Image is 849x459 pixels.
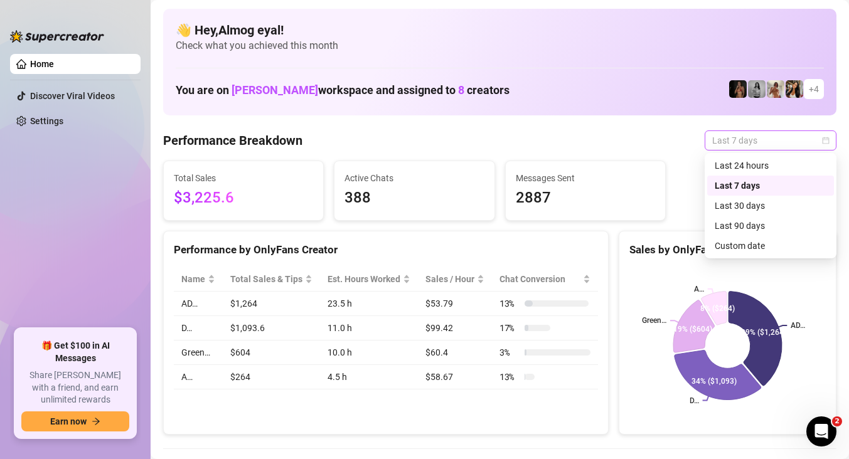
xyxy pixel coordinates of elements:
[21,340,129,364] span: 🎁 Get $100 in AI Messages
[707,196,834,216] div: Last 30 days
[174,171,313,185] span: Total Sales
[690,396,699,405] text: D…
[232,83,318,97] span: [PERSON_NAME]
[30,59,54,69] a: Home
[715,239,826,253] div: Custom date
[806,416,836,446] iframe: Intercom live chat
[223,267,320,292] th: Total Sales & Tips
[809,82,819,96] span: + 4
[516,186,655,210] span: 2887
[344,186,484,210] span: 388
[223,365,320,389] td: $264
[176,39,824,53] span: Check what you achieved this month
[492,267,598,292] th: Chat Conversion
[418,340,492,365] td: $60.4
[163,132,302,149] h4: Performance Breakdown
[707,236,834,256] div: Custom date
[516,171,655,185] span: Messages Sent
[50,416,87,426] span: Earn now
[715,219,826,233] div: Last 90 days
[499,321,520,335] span: 17 %
[832,416,842,426] span: 2
[418,292,492,316] td: $53.79
[328,272,400,286] div: Est. Hours Worked
[499,272,580,286] span: Chat Conversion
[174,365,223,389] td: A…
[230,272,302,286] span: Total Sales & Tips
[174,186,313,210] span: $3,225.6
[425,272,474,286] span: Sales / Hour
[629,241,826,258] div: Sales by OnlyFans Creator
[176,83,510,97] h1: You are on workspace and assigned to creators
[767,80,784,98] img: Green
[707,216,834,236] div: Last 90 days
[320,292,418,316] td: 23.5 h
[791,321,805,330] text: AD…
[21,411,129,431] button: Earn nowarrow-right
[181,272,205,286] span: Name
[418,267,492,292] th: Sales / Hour
[174,241,598,258] div: Performance by OnlyFans Creator
[715,179,826,193] div: Last 7 days
[499,297,520,310] span: 13 %
[715,199,826,213] div: Last 30 days
[499,370,520,384] span: 13 %
[21,369,129,406] span: Share [PERSON_NAME] with a friend, and earn unlimited rewards
[707,176,834,196] div: Last 7 days
[10,30,104,43] img: logo-BBDzfeDw.svg
[320,365,418,389] td: 4.5 h
[499,346,520,359] span: 3 %
[174,316,223,340] td: D…
[729,80,747,98] img: D
[320,340,418,365] td: 10.0 h
[418,365,492,389] td: $58.67
[320,316,418,340] td: 11.0 h
[30,91,115,101] a: Discover Viral Videos
[715,159,826,172] div: Last 24 hours
[30,116,63,126] a: Settings
[223,340,320,365] td: $604
[176,21,824,39] h4: 👋 Hey, Almog eyal !
[707,156,834,176] div: Last 24 hours
[786,80,803,98] img: AD
[822,137,830,144] span: calendar
[642,316,666,325] text: Green…
[694,285,704,293] text: A…
[418,316,492,340] td: $99.42
[174,292,223,316] td: AD…
[458,83,464,97] span: 8
[92,417,100,426] span: arrow-right
[223,316,320,340] td: $1,093.6
[344,171,484,185] span: Active Chats
[174,267,223,292] th: Name
[223,292,320,316] td: $1,264
[174,340,223,365] td: Green…
[712,131,829,150] span: Last 7 days
[748,80,766,98] img: A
